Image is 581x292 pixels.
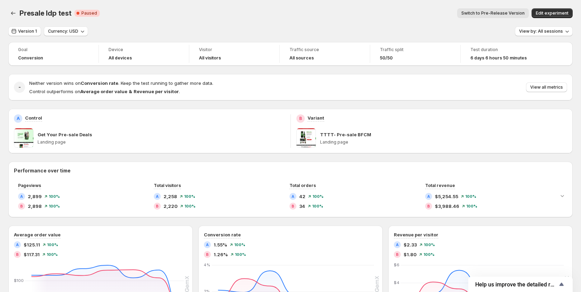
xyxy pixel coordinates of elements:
[49,204,60,208] span: 100%
[18,29,37,34] span: Version 1
[289,55,314,61] h4: All sources
[8,8,18,18] button: Back
[466,204,477,208] span: 100%
[394,280,399,285] text: $4
[164,193,177,200] span: 2,258
[38,131,92,138] p: Get Your Pre-sale Deals
[424,243,435,247] span: 100%
[156,194,159,198] h2: A
[536,10,568,16] span: Edit experiment
[156,204,159,208] h2: B
[184,194,195,198] span: 100%
[129,89,132,94] strong: &
[404,251,416,258] span: $1.80
[24,241,40,248] span: $125.11
[515,26,573,36] button: View by: All sessions
[16,252,19,257] h2: B
[312,204,323,208] span: 100%
[18,46,89,62] a: GoalConversion
[427,204,430,208] h2: B
[14,231,61,238] h3: Average order value
[461,10,525,16] span: Switch to Pre-Release Version
[394,231,438,238] h3: Revenue per visitor
[465,194,476,198] span: 100%
[532,8,573,18] button: Edit experiment
[214,251,228,258] span: 1.26%
[206,243,209,247] h2: A
[299,116,302,121] h2: B
[164,203,177,210] span: 2,220
[28,193,42,200] span: 2,899
[109,46,179,62] a: DeviceAll devices
[380,46,451,62] a: Traffic split50/50
[16,243,19,247] h2: A
[154,183,181,188] span: Total visitors
[49,194,60,198] span: 100%
[470,46,541,62] a: Test duration6 days 6 hours 50 minutes
[18,183,41,188] span: Pageviews
[38,139,285,145] p: Landing page
[109,55,132,61] h4: All devices
[308,114,324,121] p: Variant
[80,89,127,94] strong: Average order value
[292,194,294,198] h2: A
[299,203,305,210] span: 34
[234,243,245,247] span: 100%
[29,80,213,86] span: Neither version wins on . Keep the test running to gather more data.
[530,84,563,90] span: View all metrics
[427,194,430,198] h2: A
[8,26,41,36] button: Version 1
[457,8,529,18] button: Switch to Pre-Release Version
[14,167,567,174] h2: Performance over time
[289,183,316,188] span: Total orders
[292,204,294,208] h2: B
[199,46,270,62] a: VisitorAll visitors
[396,252,399,257] h2: B
[526,82,567,92] button: View all metrics
[44,26,88,36] button: Currency: USD
[18,55,43,61] span: Conversion
[394,262,399,267] text: $6
[519,29,563,34] span: View by: All sessions
[18,84,21,91] h2: -
[134,89,179,94] strong: Revenue per visitor
[396,243,399,247] h2: A
[204,262,210,267] text: 4%
[470,47,541,52] span: Test duration
[29,89,180,94] span: Control outperforms on .
[199,47,270,52] span: Visitor
[199,55,221,61] h4: All visitors
[14,278,24,283] text: $100
[20,194,23,198] h2: A
[17,116,20,121] h2: A
[47,252,58,257] span: 100%
[109,47,179,52] span: Device
[435,193,458,200] span: $5,254.55
[557,191,567,201] button: Expand chart
[289,47,360,52] span: Traffic source
[320,131,371,138] p: TTTT- Pre-sale BFCM
[299,193,305,200] span: 42
[47,243,58,247] span: 100%
[380,55,393,61] span: 50/50
[289,46,360,62] a: Traffic sourceAll sources
[19,9,72,17] span: Presale ldp test
[204,231,241,238] h3: Conversion rate
[20,204,23,208] h2: B
[81,80,118,86] strong: Conversion rate
[28,203,42,210] span: 2,898
[475,280,566,289] button: Show survey - Help us improve the detailed report for A/B campaigns
[235,252,246,257] span: 100%
[470,55,527,61] span: 6 days 6 hours 50 minutes
[18,47,89,52] span: Goal
[475,281,557,288] span: Help us improve the detailed report for A/B campaigns
[423,252,435,257] span: 100%
[24,251,40,258] span: $117.31
[25,114,42,121] p: Control
[48,29,78,34] span: Currency: USD
[320,139,567,145] p: Landing page
[206,252,209,257] h2: B
[380,47,451,52] span: Traffic split
[81,10,97,16] span: Paused
[312,194,324,198] span: 100%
